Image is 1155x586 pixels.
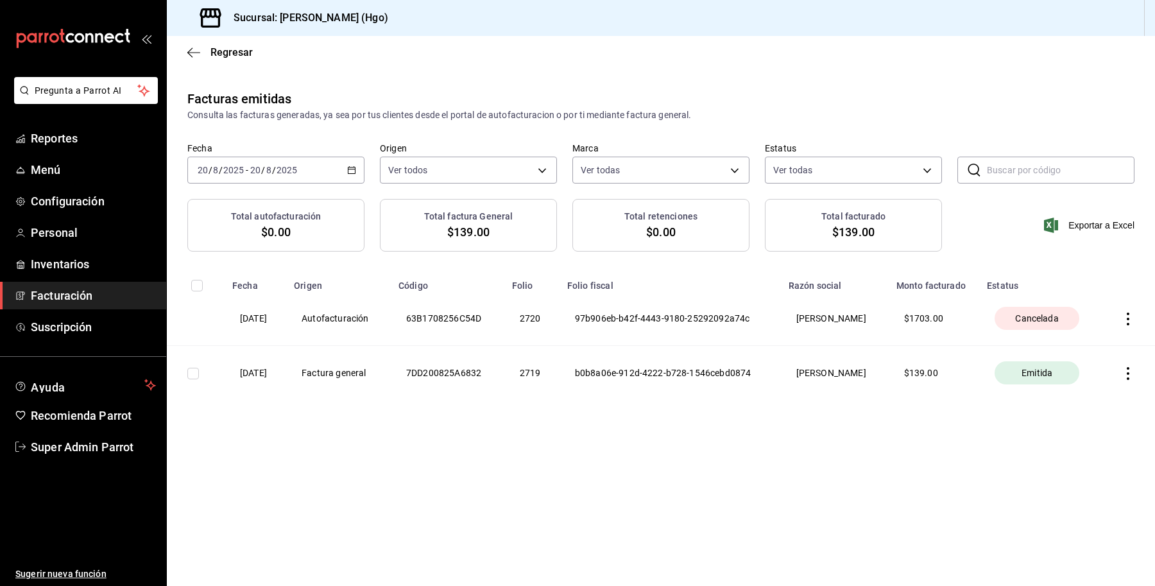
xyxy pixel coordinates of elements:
[388,164,427,177] span: Ver todos
[889,272,979,291] th: Monto facturado
[15,567,156,581] span: Sugerir nueva función
[979,272,1103,291] th: Estatus
[889,291,979,346] th: $ 1703.00
[821,210,886,223] h3: Total facturado
[1010,312,1063,325] span: Cancelada
[1047,218,1134,233] button: Exportar a Excel
[504,291,560,346] th: 2720
[187,89,291,108] div: Facturas emitidas
[765,144,942,153] label: Estatus
[31,255,156,273] span: Inventarios
[31,438,156,456] span: Super Admin Parrot
[31,224,156,241] span: Personal
[572,144,749,153] label: Marca
[231,210,321,223] h3: Total autofacturación
[286,291,391,346] th: Autofacturación
[560,291,781,346] th: 97b906eb-b42f-4443-9180-25292092a74c
[1016,366,1057,379] span: Emitida
[276,165,298,175] input: ----
[504,272,560,291] th: Folio
[246,165,248,175] span: -
[225,272,286,291] th: Fecha
[424,210,513,223] h3: Total factura General
[391,272,504,291] th: Código
[31,287,156,304] span: Facturación
[560,272,781,291] th: Folio fiscal
[380,144,557,153] label: Origen
[187,144,364,153] label: Fecha
[581,164,620,177] span: Ver todas
[646,223,676,241] span: $0.00
[286,272,391,291] th: Origen
[219,165,223,175] span: /
[889,346,979,401] th: $ 139.00
[223,165,244,175] input: ----
[209,165,212,175] span: /
[141,33,151,44] button: open_drawer_menu
[14,77,158,104] button: Pregunta a Parrot AI
[266,165,272,175] input: --
[223,10,388,26] h3: Sucursal: [PERSON_NAME] (Hgo)
[31,318,156,336] span: Suscripción
[504,346,560,401] th: 2719
[31,130,156,147] span: Reportes
[225,291,286,346] th: [DATE]
[31,407,156,424] span: Recomienda Parrot
[225,346,286,401] th: [DATE]
[187,108,1134,122] div: Consulta las facturas generadas, ya sea por tus clientes desde el portal de autofacturacion o por...
[286,346,391,401] th: Factura general
[391,291,504,346] th: 63B1708256C54D
[781,291,889,346] th: [PERSON_NAME]
[31,377,139,393] span: Ayuda
[9,93,158,107] a: Pregunta a Parrot AI
[212,165,219,175] input: --
[832,223,875,241] span: $139.00
[261,165,265,175] span: /
[250,165,261,175] input: --
[197,165,209,175] input: --
[391,346,504,401] th: 7DD200825A6832
[624,210,697,223] h3: Total retenciones
[987,157,1134,183] input: Buscar por código
[773,164,812,177] span: Ver todas
[272,165,276,175] span: /
[447,223,490,241] span: $139.00
[781,272,889,291] th: Razón social
[210,46,253,58] span: Regresar
[781,346,889,401] th: [PERSON_NAME]
[35,84,138,98] span: Pregunta a Parrot AI
[31,161,156,178] span: Menú
[31,193,156,210] span: Configuración
[261,223,291,241] span: $0.00
[187,46,253,58] button: Regresar
[560,346,781,401] th: b0b8a06e-912d-4222-b728-1546cebd0874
